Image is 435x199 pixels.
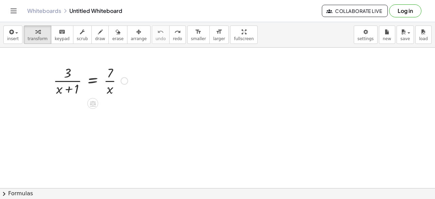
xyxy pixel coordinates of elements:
[51,26,73,44] button: keyboardkeypad
[55,36,70,41] span: keypad
[108,26,127,44] button: erase
[415,26,432,44] button: load
[400,36,410,41] span: save
[169,26,186,44] button: redoredo
[112,36,123,41] span: erase
[95,36,105,41] span: draw
[187,26,210,44] button: format_sizesmaller
[354,26,378,44] button: settings
[27,7,61,14] a: Whiteboards
[3,26,22,44] button: insert
[7,36,19,41] span: insert
[157,28,164,36] i: undo
[191,36,206,41] span: smaller
[152,26,170,44] button: undoundo
[59,28,65,36] i: keyboard
[73,26,92,44] button: scrub
[127,26,151,44] button: arrange
[173,36,182,41] span: redo
[234,36,254,41] span: fullscreen
[209,26,229,44] button: format_sizelarger
[28,36,48,41] span: transform
[322,5,388,17] button: Collaborate Live
[131,36,147,41] span: arrange
[397,26,414,44] button: save
[230,26,257,44] button: fullscreen
[8,5,19,16] button: Toggle navigation
[91,26,109,44] button: draw
[195,28,202,36] i: format_size
[383,36,391,41] span: new
[174,28,181,36] i: redo
[328,8,382,14] span: Collaborate Live
[87,98,98,109] div: Apply the same math to both sides of the equation
[216,28,222,36] i: format_size
[389,4,421,17] button: Log in
[358,36,374,41] span: settings
[419,36,428,41] span: load
[213,36,225,41] span: larger
[24,26,51,44] button: transform
[379,26,395,44] button: new
[156,36,166,41] span: undo
[77,36,88,41] span: scrub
